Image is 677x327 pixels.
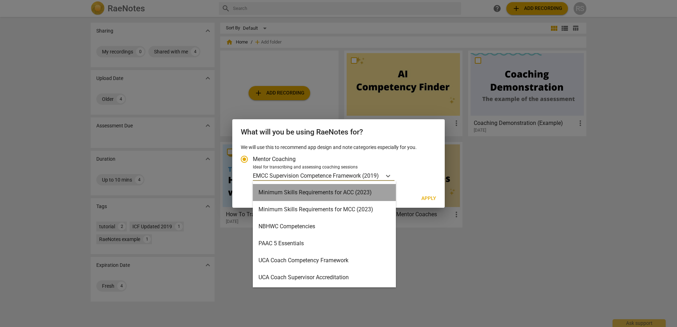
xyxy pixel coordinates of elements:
div: NBHWC Competencies [253,218,396,235]
div: UCA Coach Competency Framework [253,252,396,269]
input: Ideal for transcribing and assessing coaching sessionsEMCC Supervision Competence Framework (2019) [380,172,381,179]
div: PAAC 5 Essentials [253,235,396,252]
div: Minimum Skills Requirements for ACC (2023) [253,184,396,201]
div: Minimum Skills Requirements for MCC (2023) [253,201,396,218]
p: EMCC Supervision Competence Framework (2019) [253,172,379,180]
span: Apply [421,195,436,202]
button: Apply [416,192,442,205]
div: Ideal for transcribing and assessing coaching sessions [253,164,434,171]
p: We will use this to recommend app design and note categories especially for you. [241,144,436,151]
span: Mentor Coaching [253,155,296,163]
div: Account type [241,151,436,181]
div: UCA Coach Supervisor Accreditation [253,269,396,286]
h2: What will you be using RaeNotes for? [241,128,436,137]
